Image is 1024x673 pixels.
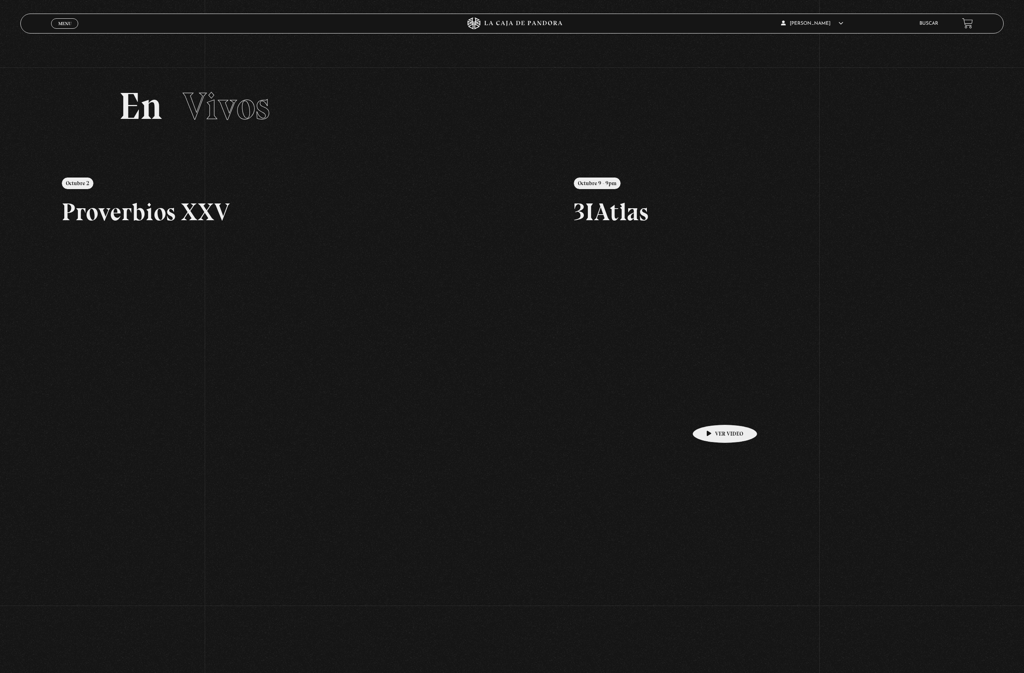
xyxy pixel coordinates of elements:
[962,18,973,29] a: View your shopping cart
[183,83,270,129] span: Vivos
[119,87,905,125] h2: En
[55,28,74,34] span: Cerrar
[781,21,843,26] span: [PERSON_NAME]
[58,21,71,26] span: Menu
[919,21,938,26] a: Buscar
